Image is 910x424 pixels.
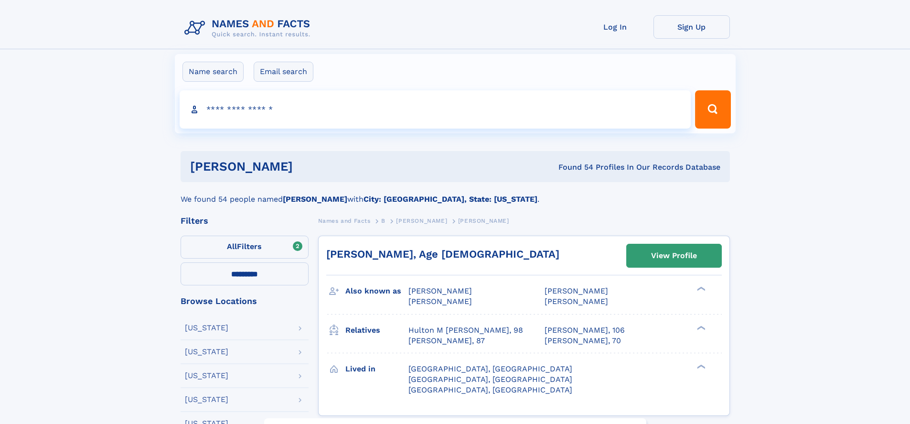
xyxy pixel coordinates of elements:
b: [PERSON_NAME] [283,195,347,204]
div: [US_STATE] [185,396,228,403]
h1: [PERSON_NAME] [190,161,426,173]
h3: Relatives [345,322,408,338]
div: We found 54 people named with . [181,182,730,205]
div: ❯ [695,363,706,370]
span: [GEOGRAPHIC_DATA], [GEOGRAPHIC_DATA] [408,364,572,373]
div: [US_STATE] [185,348,228,356]
span: [GEOGRAPHIC_DATA], [GEOGRAPHIC_DATA] [408,375,572,384]
div: ❯ [695,286,706,292]
span: [PERSON_NAME] [408,286,472,295]
a: [PERSON_NAME] [396,215,447,227]
a: Sign Up [653,15,730,39]
a: Log In [577,15,653,39]
input: search input [180,90,691,129]
span: [PERSON_NAME] [458,217,509,224]
a: B [381,215,385,227]
a: Hulton M [PERSON_NAME], 98 [408,325,523,336]
div: Found 54 Profiles In Our Records Database [426,162,720,173]
label: Email search [254,62,313,82]
span: [PERSON_NAME] [396,217,447,224]
span: [GEOGRAPHIC_DATA], [GEOGRAPHIC_DATA] [408,385,572,394]
h3: Lived in [345,361,408,377]
div: ❯ [695,325,706,331]
a: [PERSON_NAME], 106 [545,325,625,336]
div: View Profile [651,245,697,267]
span: B [381,217,385,224]
div: [US_STATE] [185,324,228,332]
b: City: [GEOGRAPHIC_DATA], State: [US_STATE] [364,195,537,204]
span: [PERSON_NAME] [545,297,608,306]
a: [PERSON_NAME], 87 [408,336,485,346]
a: Names and Facts [318,215,371,227]
span: [PERSON_NAME] [408,297,472,306]
a: [PERSON_NAME], 70 [545,336,621,346]
div: [US_STATE] [185,372,228,380]
div: Filters [181,217,309,225]
button: Search Button [695,90,730,129]
label: Name search [182,62,244,82]
h3: Also known as [345,283,408,299]
label: Filters [181,236,309,259]
span: All [227,242,237,251]
a: [PERSON_NAME], Age [DEMOGRAPHIC_DATA] [326,248,559,260]
a: View Profile [627,244,721,267]
img: Logo Names and Facts [181,15,318,41]
span: [PERSON_NAME] [545,286,608,295]
div: Browse Locations [181,297,309,305]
